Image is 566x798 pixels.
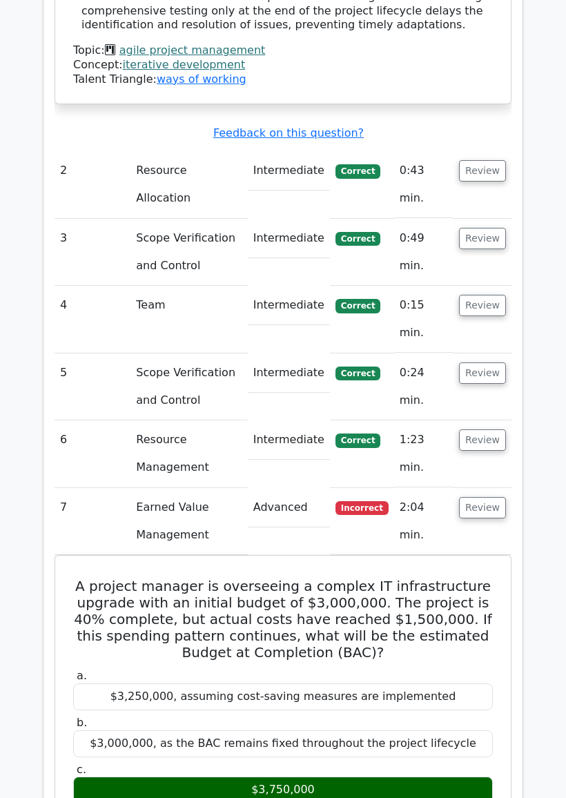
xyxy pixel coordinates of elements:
span: Incorrect [335,502,389,516]
button: Review [459,295,506,317]
td: Intermediate [248,354,330,393]
div: Talent Triangle: [73,44,493,87]
span: Correct [335,300,380,313]
a: agile project management [119,44,266,57]
button: Review [459,498,506,519]
div: $3,250,000, assuming cost-saving measures are implemented [73,684,493,711]
span: Correct [335,233,380,246]
span: Correct [335,165,380,179]
td: 5 [55,354,130,421]
h5: A project manager is overseeing a complex IT infrastructure upgrade with an initial budget of $3,... [72,578,494,661]
a: ways of working [157,73,246,86]
td: Resource Management [130,421,247,488]
td: 0:43 min. [394,152,453,219]
button: Review [459,161,506,182]
td: Earned Value Management [130,489,247,556]
td: Intermediate [248,286,330,326]
td: 7 [55,489,130,556]
td: 1:23 min. [394,421,453,488]
td: Team [130,286,247,353]
td: 0:24 min. [394,354,453,421]
td: Advanced [248,489,330,528]
td: 3 [55,220,130,286]
div: Concept: [73,59,493,73]
td: 0:15 min. [394,286,453,353]
td: Intermediate [248,152,330,191]
a: iterative development [123,59,246,72]
div: Topic: [73,44,493,59]
button: Review [459,430,506,451]
td: Scope Verification and Control [130,220,247,286]
td: 0:49 min. [394,220,453,286]
td: Scope Verification and Control [130,354,247,421]
span: Correct [335,367,380,381]
td: Resource Allocation [130,152,247,219]
span: Correct [335,434,380,448]
td: Intermediate [248,220,330,259]
span: c. [77,763,86,777]
span: a. [77,670,87,683]
button: Review [459,363,506,385]
td: Intermediate [248,421,330,460]
td: 6 [55,421,130,488]
div: $3,000,000, as the BAC remains fixed throughout the project lifecycle [73,731,493,758]
td: 2 [55,152,130,219]
button: Review [459,228,506,250]
td: 2:04 min. [394,489,453,556]
span: b. [77,717,87,730]
a: Feedback on this question? [213,127,364,140]
td: 4 [55,286,130,353]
